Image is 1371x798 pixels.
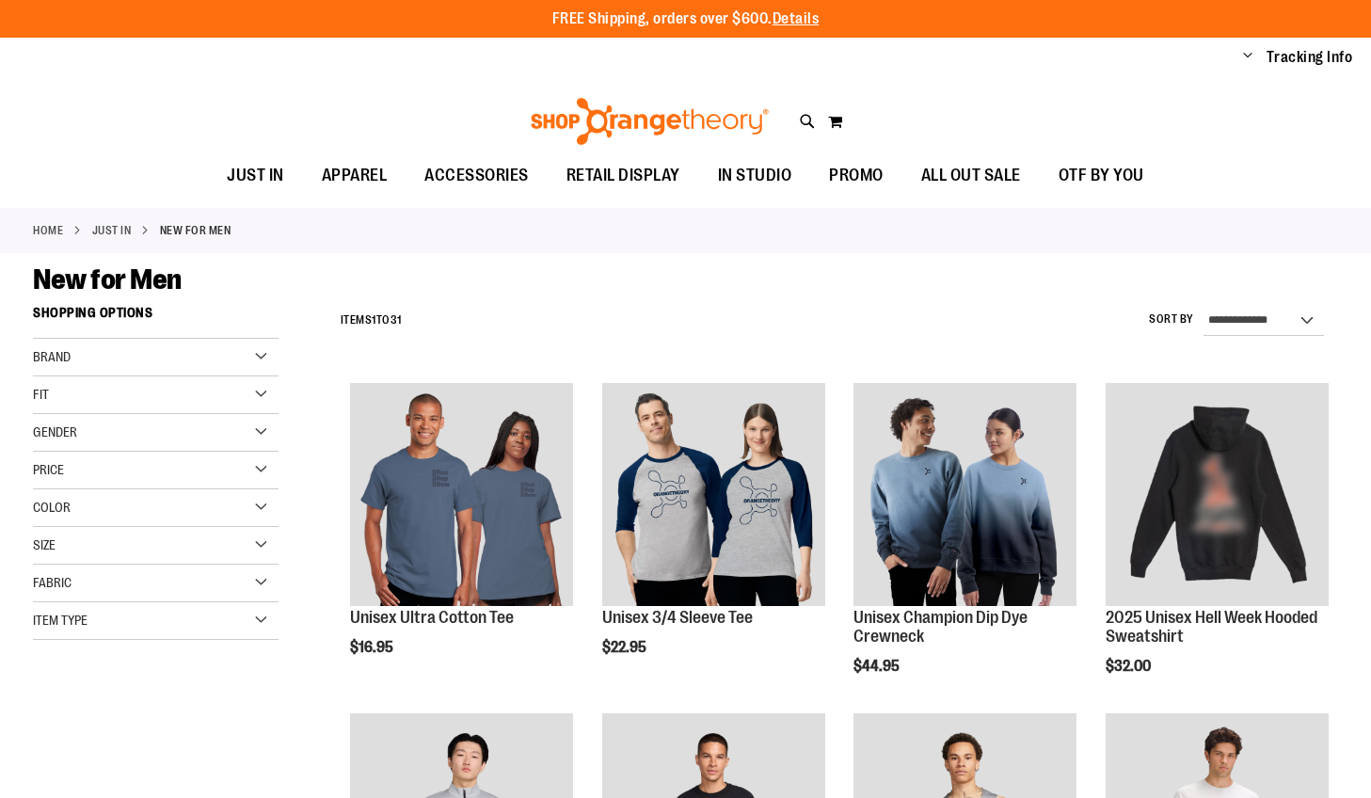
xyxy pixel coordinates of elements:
[593,374,835,704] div: product
[33,424,77,439] span: Gender
[350,383,573,606] img: Unisex Ultra Cotton Tee
[921,154,1021,197] span: ALL OUT SALE
[1106,383,1329,606] img: 2025 Hell Week Hooded Sweatshirt
[1267,47,1353,68] a: Tracking Info
[853,383,1076,606] img: Unisex Champion Dip Dye Crewneck
[773,10,820,27] a: Details
[227,154,284,197] span: JUST IN
[853,383,1076,609] a: Unisex Champion Dip Dye Crewneck
[33,222,63,239] a: Home
[350,383,573,609] a: Unisex Ultra Cotton Tee
[566,154,680,197] span: RETAIL DISPLAY
[92,222,132,239] a: JUST IN
[602,383,825,606] img: Unisex 3/4 Sleeve Tee
[33,489,279,527] div: Color
[33,452,279,489] div: Price
[350,639,396,656] span: $16.95
[528,98,772,145] img: Shop Orangetheory
[33,602,279,640] div: Item Type
[33,613,88,628] span: Item Type
[33,349,71,364] span: Brand
[33,263,182,295] span: New for Men
[1106,608,1317,646] a: 2025 Unisex Hell Week Hooded Sweatshirt
[844,374,1086,722] div: product
[341,374,582,704] div: product
[33,387,49,402] span: Fit
[341,306,402,335] h2: Items to
[372,313,376,327] span: 1
[33,296,279,339] strong: Shopping Options
[160,222,231,239] strong: New for Men
[33,414,279,452] div: Gender
[602,383,825,609] a: Unisex 3/4 Sleeve Tee
[853,608,1028,646] a: Unisex Champion Dip Dye Crewneck
[33,527,279,565] div: Size
[602,608,753,627] a: Unisex 3/4 Sleeve Tee
[33,462,64,477] span: Price
[33,565,279,602] div: Fabric
[424,154,529,197] span: ACCESSORIES
[552,8,820,30] p: FREE Shipping, orders over $600.
[322,154,388,197] span: APPAREL
[350,608,514,627] a: Unisex Ultra Cotton Tee
[1149,311,1194,327] label: Sort By
[33,500,71,515] span: Color
[1243,48,1252,67] button: Account menu
[718,154,792,197] span: IN STUDIO
[33,575,72,590] span: Fabric
[1059,154,1144,197] span: OTF BY YOU
[391,313,402,327] span: 31
[829,154,884,197] span: PROMO
[602,639,649,656] span: $22.95
[1106,658,1154,675] span: $32.00
[1096,374,1338,722] div: product
[33,339,279,376] div: Brand
[33,376,279,414] div: Fit
[33,537,56,552] span: Size
[853,658,902,675] span: $44.95
[1106,383,1329,609] a: 2025 Hell Week Hooded Sweatshirt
